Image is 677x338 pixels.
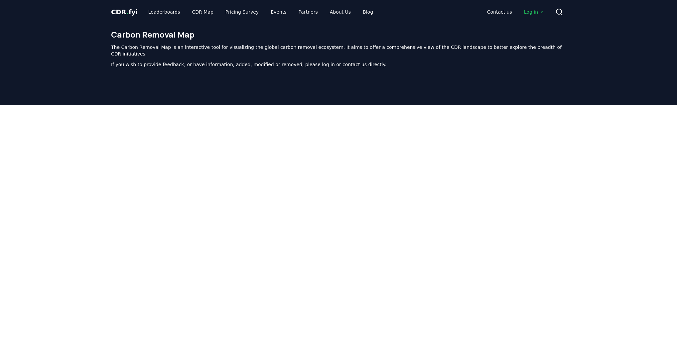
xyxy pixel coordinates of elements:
span: Log in [524,9,545,15]
a: Blog [357,6,378,18]
h1: Carbon Removal Map [111,29,566,40]
a: Log in [519,6,550,18]
nav: Main [482,6,550,18]
span: CDR fyi [111,8,138,16]
a: Pricing Survey [220,6,264,18]
a: Partners [293,6,323,18]
a: CDR.fyi [111,7,138,17]
span: . [126,8,129,16]
a: Contact us [482,6,517,18]
p: If you wish to provide feedback, or have information, added, modified or removed, please log in o... [111,61,566,68]
a: Leaderboards [143,6,186,18]
p: The Carbon Removal Map is an interactive tool for visualizing the global carbon removal ecosystem... [111,44,566,57]
a: CDR Map [187,6,219,18]
a: About Us [325,6,356,18]
nav: Main [143,6,378,18]
a: Events [265,6,292,18]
